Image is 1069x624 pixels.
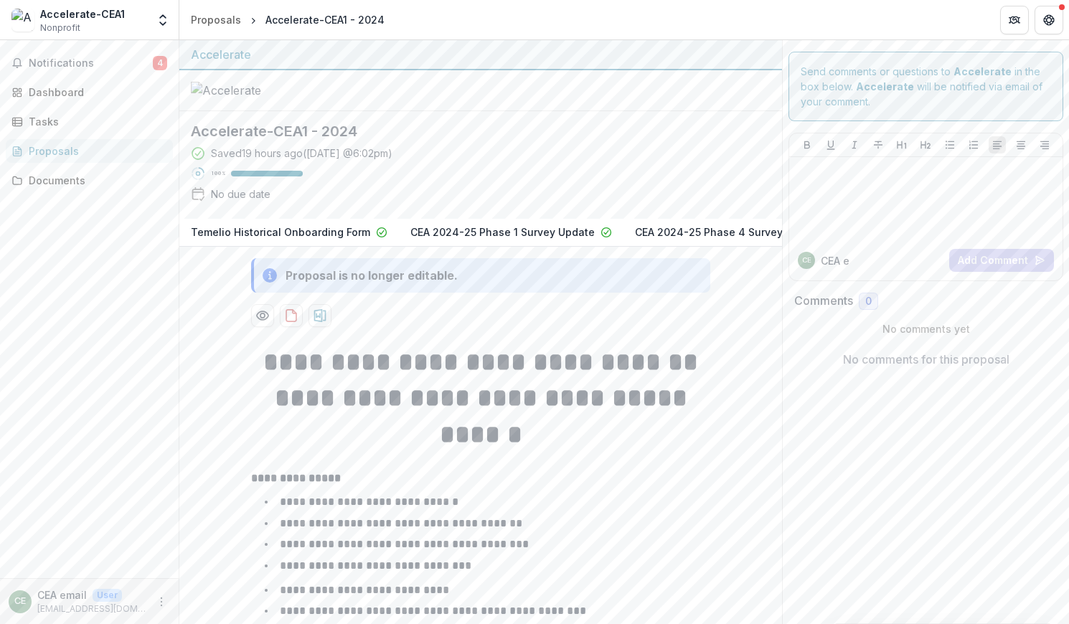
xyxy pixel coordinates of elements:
strong: Accelerate [953,65,1012,77]
a: Dashboard [6,80,173,104]
img: Accelerate-CEA1 [11,9,34,32]
div: No due date [211,186,270,202]
p: User [93,589,122,602]
div: Saved 19 hours ago ( [DATE] @ 6:02pm ) [211,146,392,161]
p: No comments yet [794,321,1058,336]
button: Notifications4 [6,52,173,75]
a: Proposals [185,9,247,30]
button: Add Comment [949,249,1054,272]
span: 4 [153,56,167,70]
p: [EMAIL_ADDRESS][DOMAIN_NAME] [37,602,147,615]
div: CEA email [802,257,811,264]
button: Preview a5475c47-60e2-4792-9186-8eee5e806bb7-4.pdf [251,304,274,327]
a: Proposals [6,139,173,163]
p: CEA 2024-25 Phase 1 Survey Update [410,224,595,240]
button: Underline [822,136,839,153]
div: Accelerate-CEA1 - 2024 [265,12,385,27]
button: Bullet List [941,136,959,153]
button: Strike [870,136,887,153]
button: More [153,593,170,610]
div: Accelerate-CEA1 [40,6,125,22]
nav: breadcrumb [185,9,390,30]
button: Partners [1000,6,1029,34]
button: Open entity switcher [153,6,173,34]
a: Tasks [6,110,173,133]
p: CEA email [37,587,87,602]
div: Send comments or questions to in the box below. will be notified via email of your comment. [788,52,1063,121]
button: Heading 1 [893,136,910,153]
strong: Accelerate [856,80,914,93]
button: download-proposal [280,304,303,327]
button: download-proposal [309,304,331,327]
span: Notifications [29,57,153,70]
h2: Accelerate-CEA1 - 2024 [191,123,748,140]
div: CEA email [14,597,26,606]
div: Tasks [29,114,161,129]
div: Proposals [191,12,241,27]
div: Proposals [29,143,161,159]
span: 0 [865,296,872,308]
div: Documents [29,173,161,188]
div: Accelerate [191,46,771,63]
button: Ordered List [965,136,982,153]
img: Accelerate [191,82,334,99]
span: Nonprofit [40,22,80,34]
button: Italicize [846,136,863,153]
button: Heading 2 [917,136,934,153]
div: Proposal is no longer editable. [286,267,458,284]
p: No comments for this proposal [843,351,1009,368]
div: Dashboard [29,85,161,100]
h2: Comments [794,294,853,308]
button: Bold [799,136,816,153]
a: Documents [6,169,173,192]
button: Align Left [989,136,1006,153]
p: CEA 2024-25 Phase 4 Survey Update [635,224,822,240]
p: Temelio Historical Onboarding Form [191,224,370,240]
p: CEA e [821,253,849,268]
button: Get Help [1035,6,1063,34]
p: 100 % [211,169,225,179]
button: Align Center [1012,136,1030,153]
button: Align Right [1036,136,1053,153]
